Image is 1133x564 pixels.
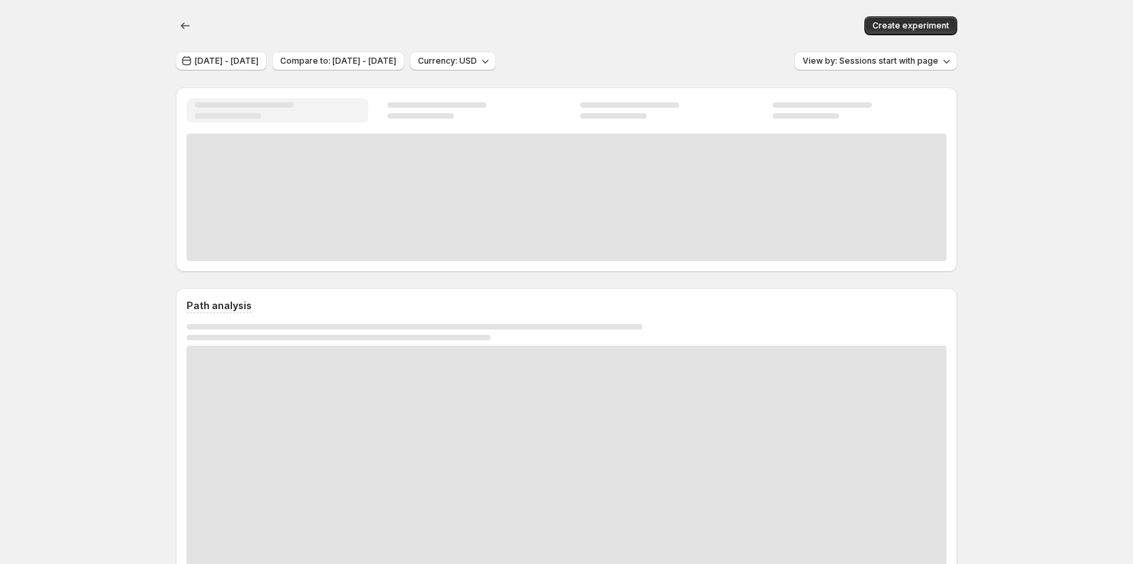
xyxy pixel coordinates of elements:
h3: Path analysis [187,299,252,313]
button: Create experiment [864,16,957,35]
span: [DATE] - [DATE] [195,56,258,66]
span: Create experiment [872,20,949,31]
span: Currency: USD [418,56,477,66]
button: View by: Sessions start with page [794,52,957,70]
button: Currency: USD [410,52,496,70]
button: Compare to: [DATE] - [DATE] [272,52,404,70]
button: [DATE] - [DATE] [176,52,267,70]
span: View by: Sessions start with page [803,56,938,66]
span: Compare to: [DATE] - [DATE] [280,56,396,66]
